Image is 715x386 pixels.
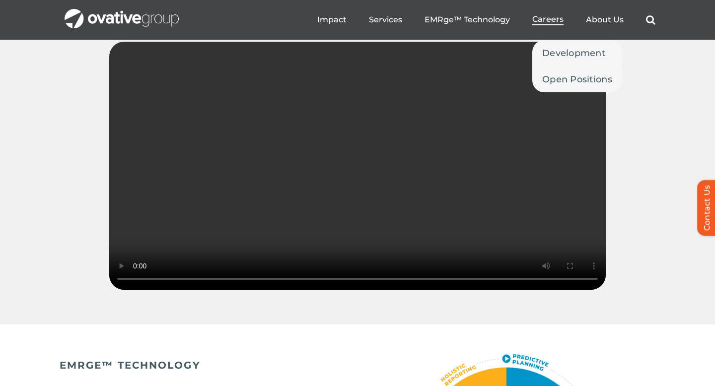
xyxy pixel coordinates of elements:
span: Open Positions [542,72,612,86]
a: Open Positions [532,66,622,92]
span: Careers [532,14,564,24]
h5: EMRGE™ TECHNOLOGY [60,359,357,371]
a: EMRge™ Technology [425,15,510,25]
a: Development [532,40,622,66]
nav: Menu [317,4,655,36]
a: Search [646,15,655,25]
span: Development [542,46,605,60]
a: Impact [317,15,347,25]
a: About Us [586,15,624,25]
video: Sorry, your browser doesn't support embedded videos. [109,42,606,290]
a: OG_Full_horizontal_WHT [65,8,179,17]
a: Careers [532,14,564,25]
a: Services [369,15,402,25]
